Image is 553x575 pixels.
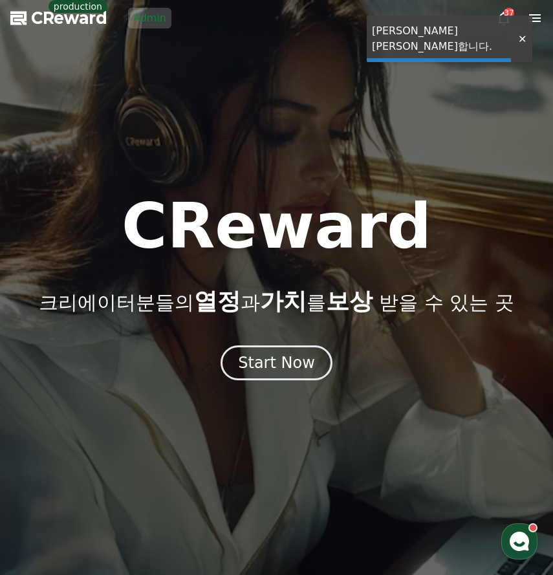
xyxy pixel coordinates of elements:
[238,353,315,373] div: Start Now
[39,288,514,314] p: 크리에이터분들의 과 를 받을 수 있는 곳
[31,8,107,28] span: CReward
[221,345,332,380] button: Start Now
[221,358,332,371] a: Start Now
[496,10,512,26] a: 37
[326,288,373,314] span: 보상
[122,195,431,257] h1: CReward
[260,288,307,314] span: 가치
[128,8,171,28] a: Admin
[10,8,107,28] a: CReward
[194,288,241,314] span: 열정
[504,8,514,18] div: 37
